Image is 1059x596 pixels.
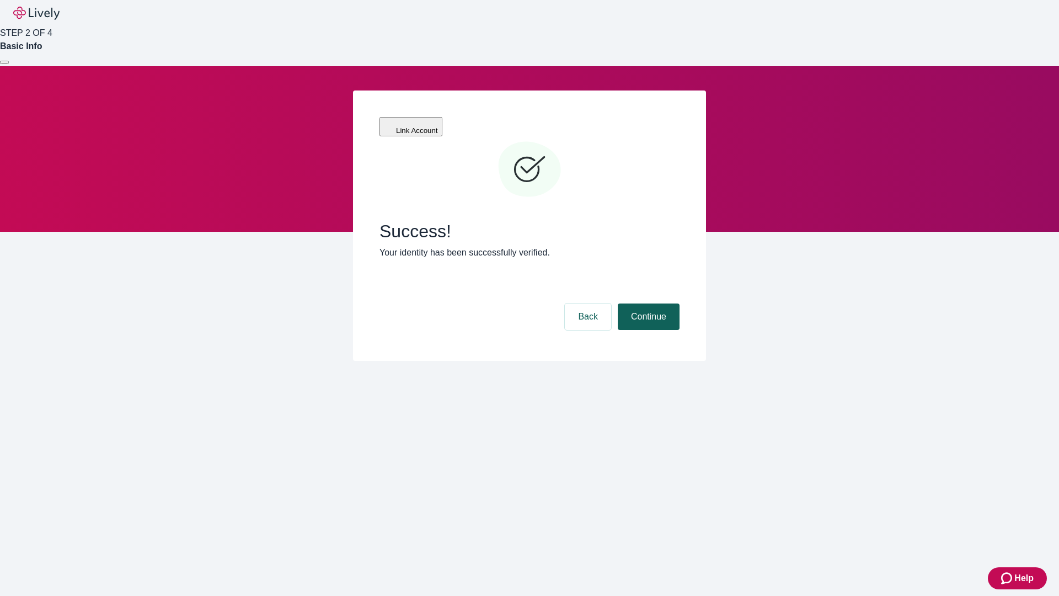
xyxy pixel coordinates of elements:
span: Success! [379,221,680,242]
img: Lively [13,7,60,20]
button: Continue [618,304,680,330]
svg: Checkmark icon [496,137,563,203]
p: Your identity has been successfully verified. [379,246,680,259]
svg: Zendesk support icon [1001,572,1014,585]
button: Back [565,304,611,330]
span: Help [1014,572,1034,585]
button: Zendesk support iconHelp [988,567,1047,589]
button: Link Account [379,117,442,136]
